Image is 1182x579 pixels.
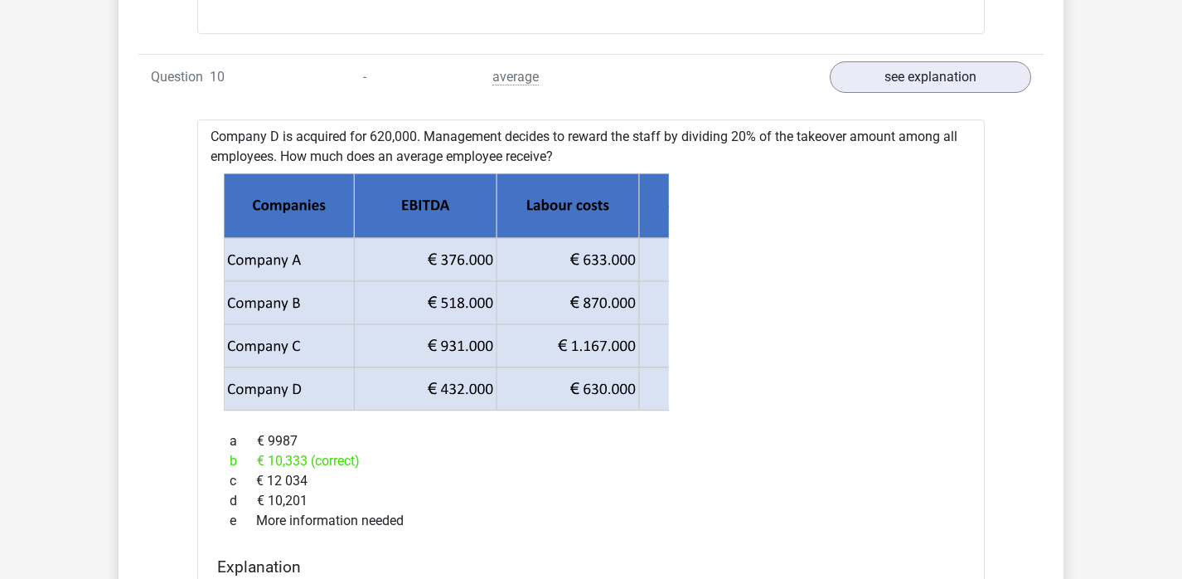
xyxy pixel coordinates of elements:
[230,431,257,451] span: a
[217,491,965,511] div: € 10,201
[210,69,225,85] span: 10
[217,511,965,531] div: More information needed
[230,491,257,511] span: d
[217,471,965,491] div: € 12 034
[492,69,539,85] span: average
[230,471,256,491] span: c
[230,451,257,471] span: b
[830,61,1031,93] a: see explanation
[230,511,256,531] span: e
[151,67,210,87] span: Question
[217,451,965,471] div: € 10,333 (correct)
[289,67,440,87] div: -
[217,557,965,577] h4: Explanation
[217,431,965,451] div: € 9987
